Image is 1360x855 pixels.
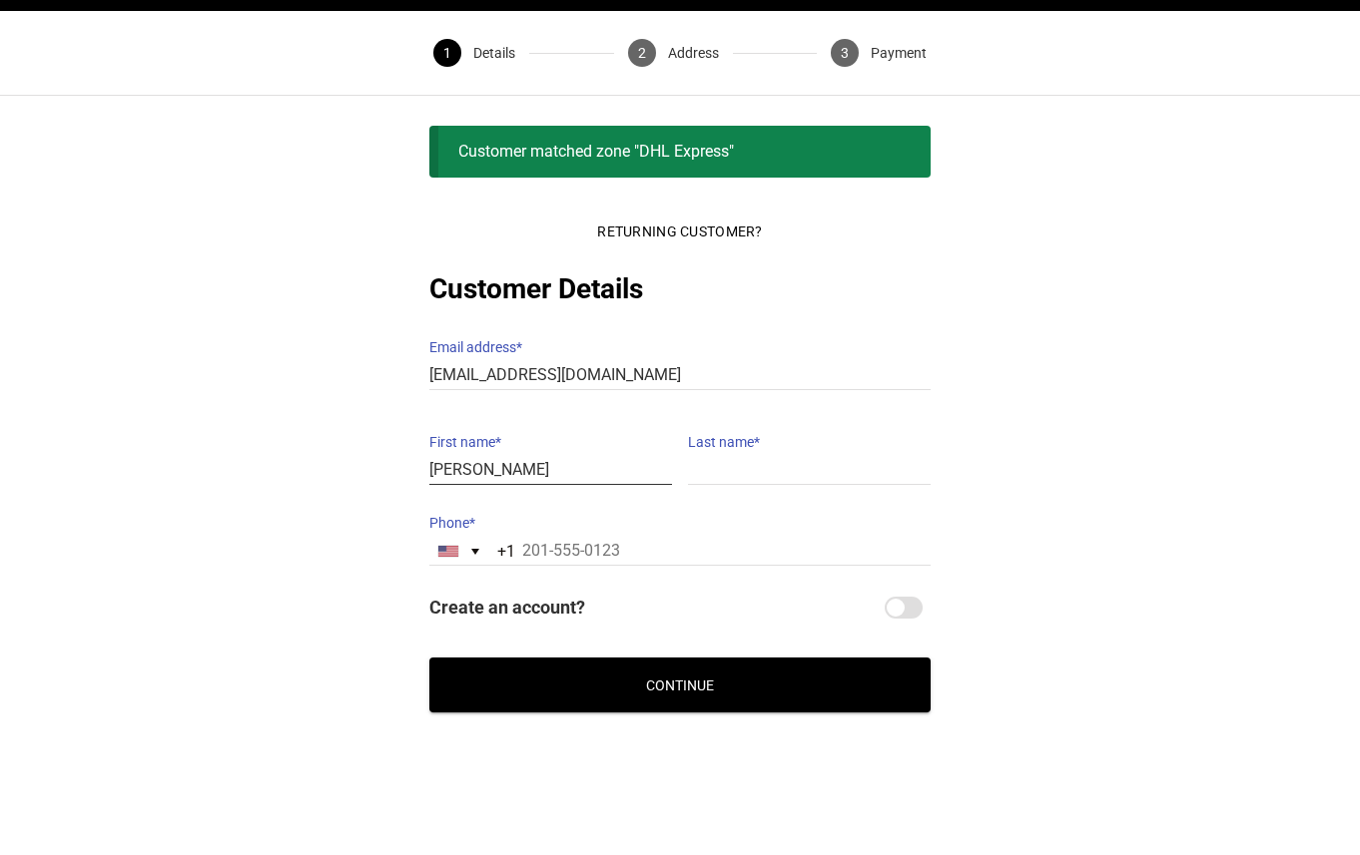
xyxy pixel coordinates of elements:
span: Address [668,39,719,67]
button: Returning Customer? [581,210,778,253]
span: 1 [433,39,461,67]
h2: Customer Details [429,269,931,309]
input: 201-555-0123 [429,537,931,566]
label: Email address [429,333,931,361]
button: Selected country [430,538,515,565]
button: Continue [429,657,931,712]
input: Create an account? [885,597,923,619]
button: 3 Payment [817,11,941,95]
label: First name [429,428,672,456]
span: Create an account? [429,590,881,626]
span: Details [473,39,515,67]
div: +1 [497,536,515,568]
label: Last name [688,428,931,456]
span: 2 [628,39,656,67]
label: Phone [429,509,931,537]
div: Customer matched zone "DHL Express" [429,126,931,178]
button: 2 Address [614,11,733,95]
button: 1 Details [419,11,529,95]
span: 3 [831,39,859,67]
span: Payment [871,39,927,67]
